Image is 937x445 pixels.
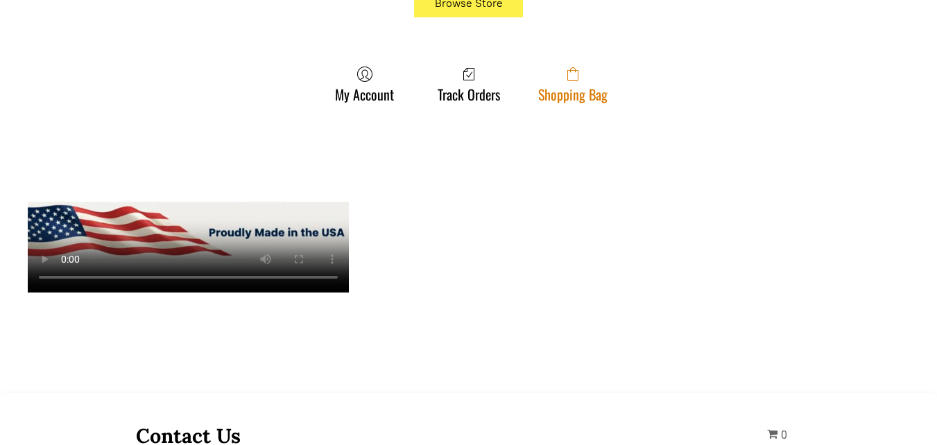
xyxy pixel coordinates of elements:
a: My Account [328,66,401,103]
a: Track Orders [431,66,507,103]
a: Shopping Bag [531,66,614,103]
span: 0 [781,428,787,442]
